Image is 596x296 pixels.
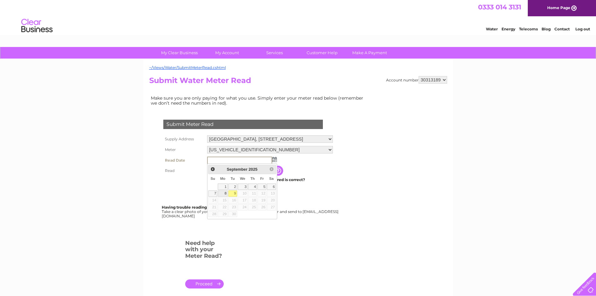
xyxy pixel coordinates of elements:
span: Prev [210,167,215,172]
a: . [185,279,224,288]
a: Log out [575,27,590,31]
img: logo.png [21,16,53,35]
h2: Submit Water Meter Read [149,76,447,88]
a: Customer Help [296,47,348,59]
td: Are you sure the read you have entered is correct? [206,176,334,184]
span: 2025 [248,167,257,172]
td: Make sure you are only paying for what you use. Simply enter your meter read below (remember we d... [149,94,368,107]
a: Services [249,47,300,59]
b: Having trouble reading your meter? [162,205,232,210]
a: 3 [238,184,248,190]
th: Meter [162,144,206,155]
span: Sunday [211,177,215,180]
a: ~/Views/Water/SubmitMeterRead.cshtml [149,65,226,70]
a: My Account [201,47,253,59]
span: Saturday [269,177,274,180]
span: Thursday [250,177,255,180]
a: Energy [502,27,515,31]
a: Water [486,27,498,31]
th: Read Date [162,155,206,166]
a: 6 [267,184,276,190]
input: Information [273,166,284,176]
div: Submit Meter Read [163,120,323,129]
a: My Clear Business [154,47,205,59]
th: Supply Address [162,134,206,144]
a: 5 [257,184,266,190]
span: Friday [260,177,264,180]
span: September [227,167,247,172]
a: Blog [542,27,551,31]
a: 2 [228,184,237,190]
a: 8 [218,190,227,197]
div: Clear Business is a trading name of Verastar Limited (registered in [GEOGRAPHIC_DATA] No. 3667643... [150,3,446,30]
div: Account number [386,76,447,84]
span: Tuesday [231,177,235,180]
th: Read [162,166,206,176]
a: Telecoms [519,27,538,31]
a: Make A Payment [344,47,395,59]
a: 1 [218,184,227,190]
span: Monday [220,177,226,180]
a: 4 [248,184,257,190]
div: Take a clear photo of your readings, tell us which supply it's for and send to [EMAIL_ADDRESS][DO... [162,205,339,218]
img: ... [272,157,277,162]
a: Prev [209,166,216,173]
a: 9 [228,190,237,197]
a: Contact [554,27,570,31]
span: Wednesday [240,177,245,180]
h3: Need help with your Meter Read? [185,239,224,262]
a: 0333 014 3131 [478,3,521,11]
a: 7 [208,190,217,197]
